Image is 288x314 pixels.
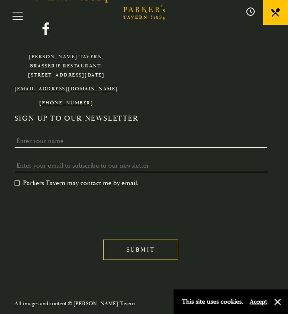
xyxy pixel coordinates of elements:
[39,100,93,106] a: [PHONE_NUMBER]
[182,296,243,308] p: This site uses cookies.
[15,159,267,172] input: Enter your email to subscribe to our newsletter
[15,52,118,79] p: [PERSON_NAME] Tavern, Brasserie Restaurant, [STREET_ADDRESS][DATE]
[15,194,141,226] iframe: reCAPTCHA
[15,86,118,92] a: [EMAIL_ADDRESS][DOMAIN_NAME]
[15,299,135,309] p: All images and content © [PERSON_NAME] Tavern
[15,114,274,123] h2: Sign up to our newsletter
[103,240,178,260] input: Submit
[15,135,267,148] input: Enter your name
[15,179,139,187] label: Parkers Tavern may contact me by email.
[250,298,267,306] button: Accept
[273,298,282,306] button: Close and accept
